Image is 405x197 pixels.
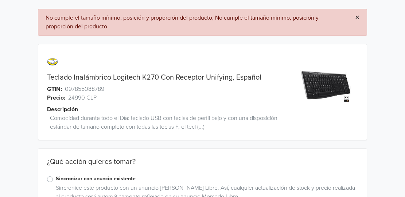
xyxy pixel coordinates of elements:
[47,85,62,93] span: GTIN:
[38,157,367,175] div: ¿Qué acción quieres tomar?
[348,9,367,27] button: Close
[298,59,353,114] img: product_image
[50,114,293,131] span: Comodidad durante todo el Día: teclado USB con teclas de perfil bajo y con una disposición estánd...
[68,93,97,102] span: 24990 CLP
[47,73,261,82] a: Teclado Inalámbrico Logitech K270 Con Receptor Unifying, Español
[56,175,358,183] label: Sincronizar con anuncio existente
[355,12,359,23] span: ×
[47,105,78,114] span: Descripción
[46,13,343,31] div: No cumple el tamaño mínimo, posición y proporción del producto, No cumple el tamaño mínimo, posic...
[47,93,65,102] span: Precio:
[65,85,104,93] span: 097855088789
